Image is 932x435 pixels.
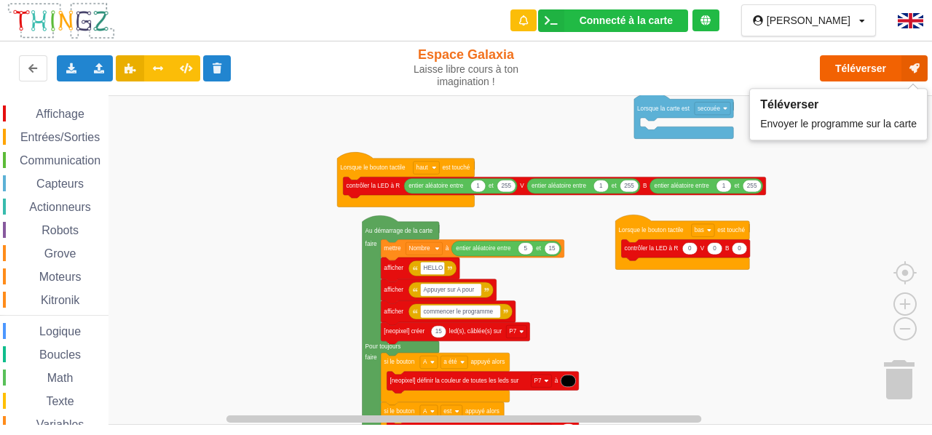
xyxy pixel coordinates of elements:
[624,183,634,189] text: 255
[44,395,76,407] span: Texte
[717,227,745,234] text: est touché
[520,183,524,189] text: V
[698,105,720,111] text: secouée
[534,378,541,384] text: P7
[34,177,86,190] span: Capteurs
[37,271,84,283] span: Moteurs
[384,408,414,415] text: si le bouton
[612,183,617,189] text: et
[734,183,740,189] text: et
[747,183,757,189] text: 255
[476,183,480,189] text: 1
[366,241,377,247] text: faire
[738,245,741,252] text: 0
[37,325,83,338] span: Logique
[700,245,705,252] text: V
[898,13,923,28] img: gb.png
[760,97,917,111] div: Téléverser
[366,227,433,234] text: Au démarrage de la carte
[366,354,377,361] text: faire
[408,183,464,189] text: entier aléatoire entre
[580,15,673,25] div: Connecté à la carte
[33,108,86,120] span: Affichage
[27,201,93,213] span: Actionneurs
[409,245,431,252] text: Nombre
[449,328,502,335] text: led(s), câblée(s) sur
[384,287,403,293] text: afficher
[489,183,494,189] text: et
[538,9,688,32] div: Ta base fonctionne bien !
[424,287,475,293] text: Appuyer sur A pour
[501,183,511,189] text: 255
[18,131,102,143] span: Entrées/Sorties
[388,47,545,88] div: Espace Galaxia
[443,408,452,415] text: est
[509,328,516,335] text: P7
[695,227,704,234] text: bas
[655,183,710,189] text: entier aléatoire entre
[760,111,917,131] div: Envoyer le programme sur la carte
[713,245,716,252] text: 0
[532,183,587,189] text: entier aléatoire entre
[37,348,83,361] span: Boucles
[7,1,116,40] img: thingz_logo.png
[424,308,494,314] text: commencer le programme
[34,418,87,431] span: Variables
[443,359,457,365] text: a été
[384,359,414,365] text: si le bouton
[423,408,427,415] text: A
[435,328,443,335] text: 15
[725,245,730,252] text: B
[625,245,679,252] text: contrôler la LED à R
[340,164,406,171] text: Lorsque le bouton tactile
[446,245,449,252] text: à
[423,359,427,365] text: A
[424,265,443,271] text: HELLO
[456,245,511,252] text: entier aléatoire entre
[637,105,690,111] text: Lorsque la carte est
[549,245,556,252] text: 15
[820,55,928,81] button: Téléverser
[722,183,726,189] text: 1
[465,408,499,415] text: appuyé alors
[536,245,542,252] text: et
[643,183,647,189] text: B
[45,372,76,384] span: Math
[767,15,850,25] div: [PERSON_NAME]
[384,308,403,314] text: afficher
[618,227,684,234] text: Lorsque le bouton tactile
[443,164,470,171] text: est touché
[366,343,401,350] text: Pour toujours
[39,294,82,306] span: Kitronik
[555,378,558,384] text: à
[42,247,79,260] span: Grove
[346,183,400,189] text: contrôler la LED à R
[470,359,505,365] text: appuyé alors
[384,245,401,252] text: mettre
[384,265,403,271] text: afficher
[390,378,519,384] text: [neopixel] définir la couleur de toutes les leds sur
[692,9,719,31] div: Tu es connecté au serveur de création de Thingz
[416,164,429,171] text: haut
[17,154,103,167] span: Communication
[388,63,545,88] div: Laisse libre cours à ton imagination !
[384,328,424,335] text: [neopixel] créer
[524,245,527,252] text: 5
[688,245,692,252] text: 0
[39,224,81,236] span: Robots
[599,183,603,189] text: 1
